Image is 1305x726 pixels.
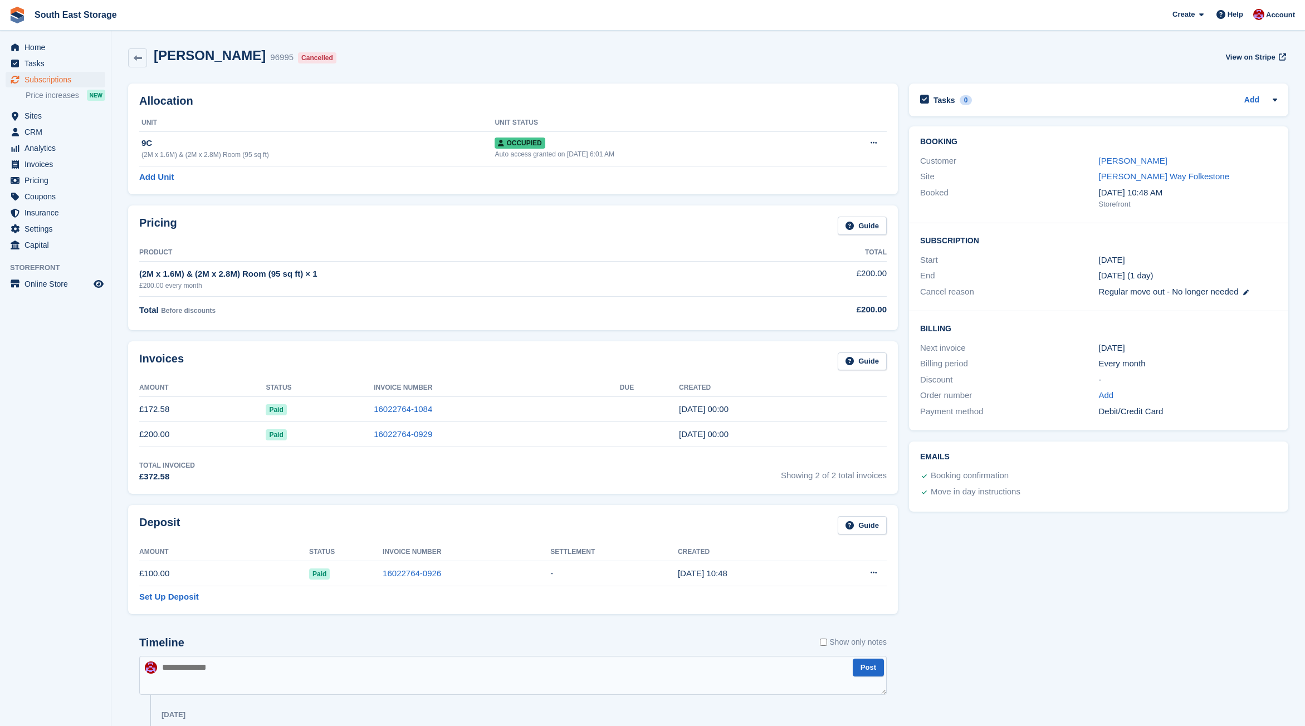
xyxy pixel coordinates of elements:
span: Create [1172,9,1195,20]
td: £100.00 [139,561,309,586]
div: Customer [920,155,1099,168]
span: Insurance [25,205,91,220]
span: View on Stripe [1225,52,1275,63]
th: Created [679,379,887,397]
div: 0 [960,95,972,105]
a: menu [6,56,105,71]
th: Due [620,379,679,397]
div: Start [920,254,1099,267]
div: (2M x 1.6M) & (2M x 2.8M) Room (95 sq ft) [141,150,495,160]
a: menu [6,72,105,87]
h2: Booking [920,138,1277,146]
a: Preview store [92,277,105,291]
time: 2025-07-22 23:00:00 UTC [1099,254,1125,267]
a: menu [6,108,105,124]
a: menu [6,173,105,188]
a: menu [6,189,105,204]
td: £172.58 [139,397,266,422]
span: Account [1266,9,1295,21]
a: Add Unit [139,171,174,184]
a: menu [6,124,105,140]
a: menu [6,237,105,253]
h2: Pricing [139,217,177,235]
h2: Emails [920,453,1277,462]
span: Settings [25,221,91,237]
span: Analytics [25,140,91,156]
span: Paid [266,429,286,440]
div: [DATE] [162,710,185,719]
time: 2025-08-22 23:00:10 UTC [679,404,729,414]
th: Amount [139,543,309,561]
label: Show only notes [820,636,887,648]
th: Created [678,543,819,561]
th: Invoice Number [374,379,620,397]
h2: Subscription [920,234,1277,246]
span: CRM [25,124,91,140]
span: Invoices [25,156,91,172]
time: 2025-07-22 23:00:43 UTC [679,429,729,439]
div: Move in day instructions [931,485,1020,499]
span: Storefront [10,262,111,273]
th: Invoice Number [383,543,550,561]
span: Paid [266,404,286,415]
div: Auto access granted on [DATE] 6:01 AM [495,149,823,159]
a: 16022764-0926 [383,568,441,578]
span: Subscriptions [25,72,91,87]
div: Discount [920,374,1099,386]
div: [DATE] 10:48 AM [1099,187,1278,199]
span: Help [1228,9,1243,20]
span: [DATE] (1 day) [1099,271,1154,280]
span: Total [139,305,159,315]
div: Cancelled [298,52,336,63]
div: Booking confirmation [931,469,1009,483]
h2: Billing [920,322,1277,333]
div: Order number [920,389,1099,402]
a: Set Up Deposit [139,591,199,604]
a: View on Stripe [1221,48,1288,66]
input: Show only notes [820,636,827,648]
a: Guide [838,217,887,235]
th: Amount [139,379,266,397]
a: Guide [838,516,887,534]
div: £372.58 [139,470,195,483]
a: [PERSON_NAME] Way Folkestone [1099,171,1230,181]
div: Next invoice [920,342,1099,355]
th: Product [139,244,778,262]
span: Pricing [25,173,91,188]
img: stora-icon-8386f47178a22dfd0bd8f6a31ec36ba5ce8667c1dd55bd0f319d3a0aa187defe.svg [9,7,26,23]
div: 9C [141,137,495,150]
div: Cancel reason [920,286,1099,298]
a: menu [6,221,105,237]
th: Settlement [550,543,678,561]
a: Add [1099,389,1114,402]
img: Roger Norris [1253,9,1264,20]
div: Storefront [1099,199,1278,210]
div: Every month [1099,357,1278,370]
div: (2M x 1.6M) & (2M x 2.8M) Room (95 sq ft) × 1 [139,268,778,281]
span: Regular move out - No longer needed [1099,287,1239,296]
h2: Tasks [933,95,955,105]
th: Total [778,244,887,262]
div: Payment method [920,405,1099,418]
span: Tasks [25,56,91,71]
a: 16022764-0929 [374,429,432,439]
td: £200.00 [778,261,887,296]
span: Paid [309,568,330,580]
a: menu [6,40,105,55]
h2: Timeline [139,636,184,649]
a: [PERSON_NAME] [1099,156,1167,165]
td: - [550,561,678,586]
span: Sites [25,108,91,124]
th: Status [266,379,374,397]
div: Site [920,170,1099,183]
div: - [1099,374,1278,386]
div: [DATE] [1099,342,1278,355]
button: Post [853,659,884,677]
a: menu [6,205,105,220]
span: Before discounts [161,307,216,315]
div: £200.00 [778,303,887,316]
div: End [920,269,1099,282]
a: Price increases NEW [26,89,105,101]
div: Total Invoiced [139,460,195,470]
a: menu [6,156,105,172]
